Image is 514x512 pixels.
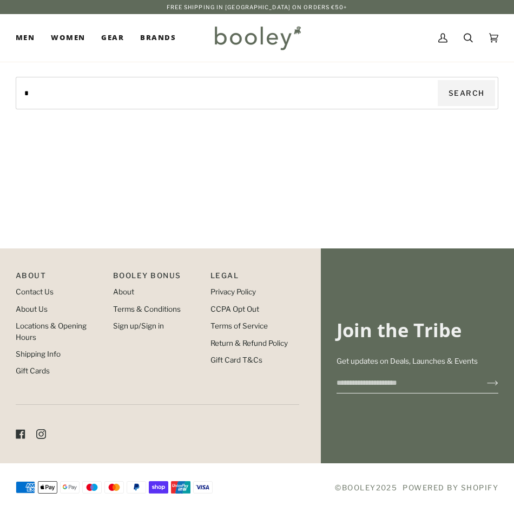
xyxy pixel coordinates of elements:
button: Join [470,374,498,391]
a: Powered by Shopify [403,483,498,492]
a: Locations & Opening Hours [16,321,87,341]
p: Pipeline_Footer Main [16,270,104,286]
button: Search [438,80,495,106]
span: © 2025 [335,482,397,493]
img: Booley [210,22,305,54]
span: Men [16,32,35,43]
a: Privacy Policy [210,287,256,296]
p: Booley Bonus [113,270,202,286]
a: About Us [16,305,48,313]
a: Booley [342,483,376,492]
a: Gear [93,14,132,62]
a: About [113,287,134,296]
a: Sign up/Sign in [113,321,164,330]
p: Get updates on Deals, Launches & Events [337,356,498,366]
h3: Join the Tribe [337,318,498,342]
a: Brands [132,14,184,62]
a: Women [43,14,93,62]
input: your-email@example.com [337,373,470,393]
a: Men [16,14,43,62]
a: Shipping Info [16,350,61,358]
span: Brands [140,32,176,43]
p: Pipeline_Footer Sub [210,270,299,286]
span: Women [51,32,85,43]
a: Gift Cards [16,366,50,375]
a: Terms & Conditions [113,305,181,313]
a: CCPA Opt Out [210,305,259,313]
input: Search our store [19,80,409,106]
p: Free Shipping in [GEOGRAPHIC_DATA] on Orders €50+ [167,3,348,11]
a: Return & Refund Policy [210,339,288,347]
span: Gear [101,32,124,43]
a: Gift Card T&Cs [210,356,262,364]
a: Terms of Service [210,321,268,330]
a: Contact Us [16,287,54,296]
